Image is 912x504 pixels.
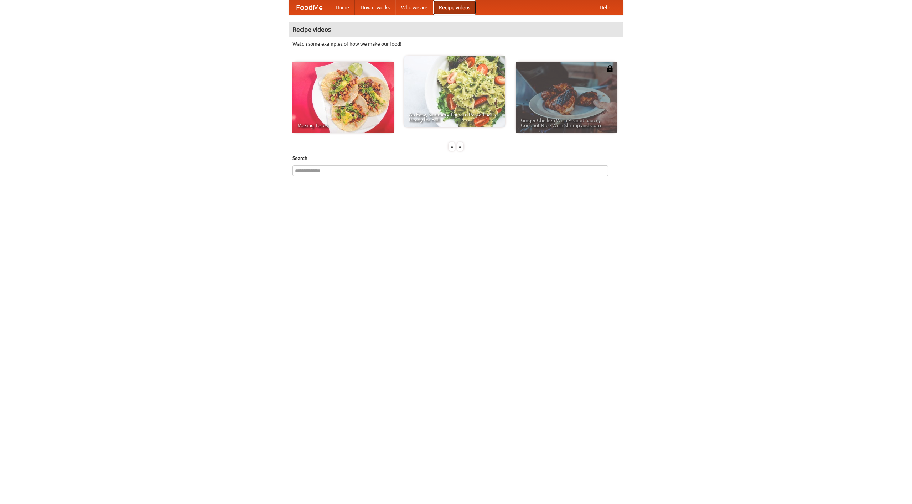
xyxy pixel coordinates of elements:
a: Making Tacos [292,62,394,133]
a: Who we are [395,0,433,15]
a: Home [330,0,355,15]
a: FoodMe [289,0,330,15]
div: « [449,142,455,151]
span: Making Tacos [297,123,389,128]
a: How it works [355,0,395,15]
a: Help [594,0,616,15]
img: 483408.png [606,65,613,72]
h5: Search [292,155,620,162]
h4: Recipe videos [289,22,623,37]
p: Watch some examples of how we make our food! [292,40,620,47]
span: An Easy, Summery Tomato Pasta That's Ready for Fall [409,112,500,122]
a: An Easy, Summery Tomato Pasta That's Ready for Fall [404,56,505,127]
div: » [457,142,463,151]
a: Recipe videos [433,0,476,15]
